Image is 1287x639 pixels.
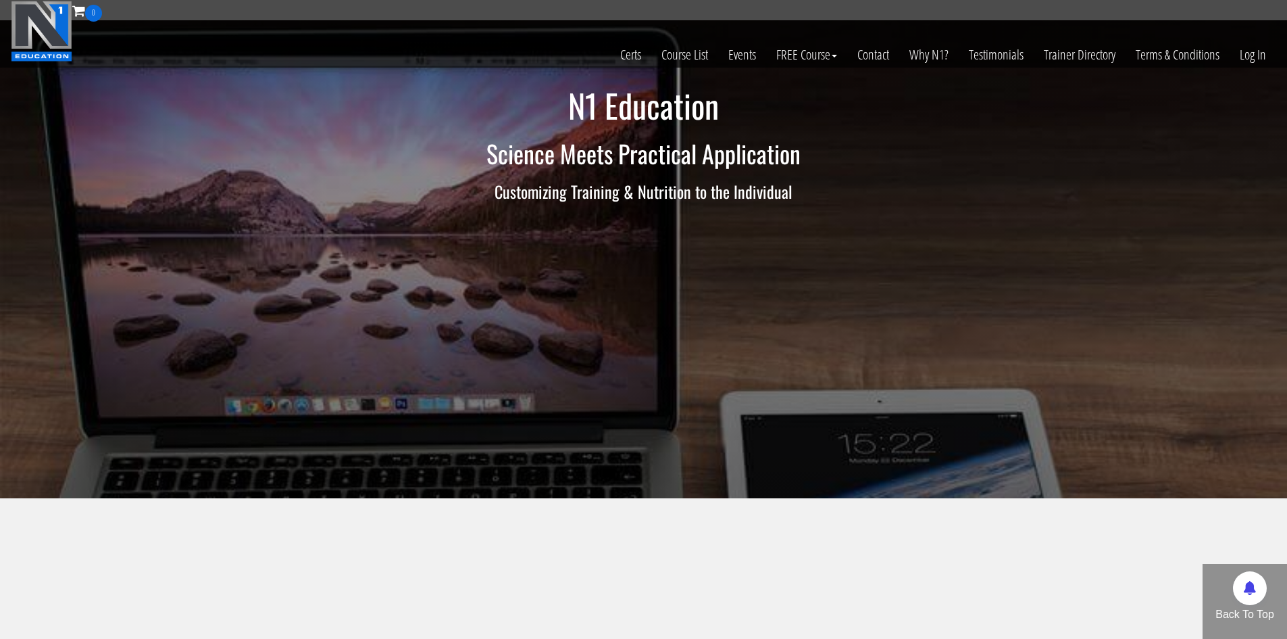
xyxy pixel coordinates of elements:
[1230,22,1276,88] a: Log In
[718,22,766,88] a: Events
[249,88,1039,124] h1: N1 Education
[847,22,899,88] a: Contact
[249,140,1039,167] h2: Science Meets Practical Application
[249,183,1039,200] h3: Customizing Training & Nutrition to the Individual
[766,22,847,88] a: FREE Course
[72,1,102,20] a: 0
[651,22,718,88] a: Course List
[610,22,651,88] a: Certs
[959,22,1034,88] a: Testimonials
[11,1,72,62] img: n1-education
[1126,22,1230,88] a: Terms & Conditions
[85,5,102,22] span: 0
[1034,22,1126,88] a: Trainer Directory
[899,22,959,88] a: Why N1?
